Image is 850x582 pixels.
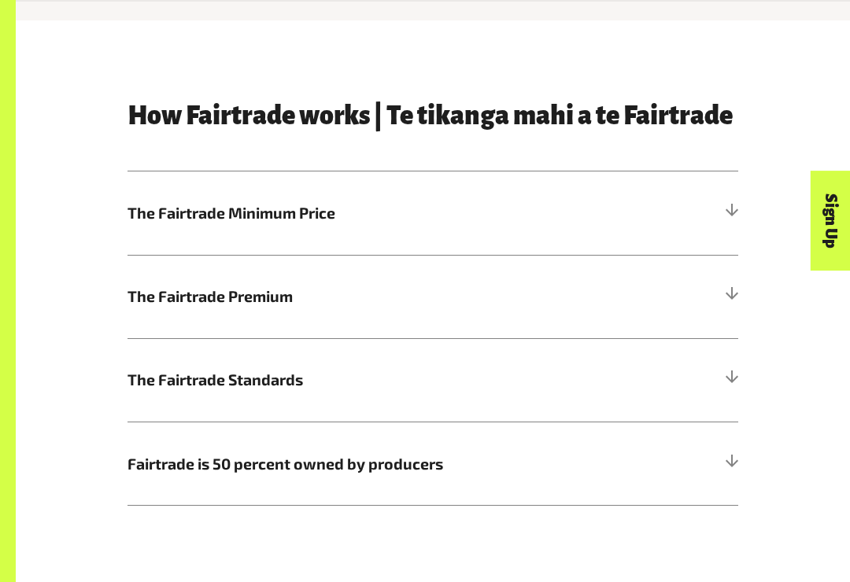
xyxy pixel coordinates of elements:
[128,201,586,224] span: The Fairtrade Minimum Price
[128,102,738,131] h3: How Fairtrade works | Te tikanga mahi a te Fairtrade
[128,368,586,391] span: The Fairtrade Standards
[128,285,586,308] span: The Fairtrade Premium
[128,452,586,475] span: Fairtrade is 50 percent owned by producers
